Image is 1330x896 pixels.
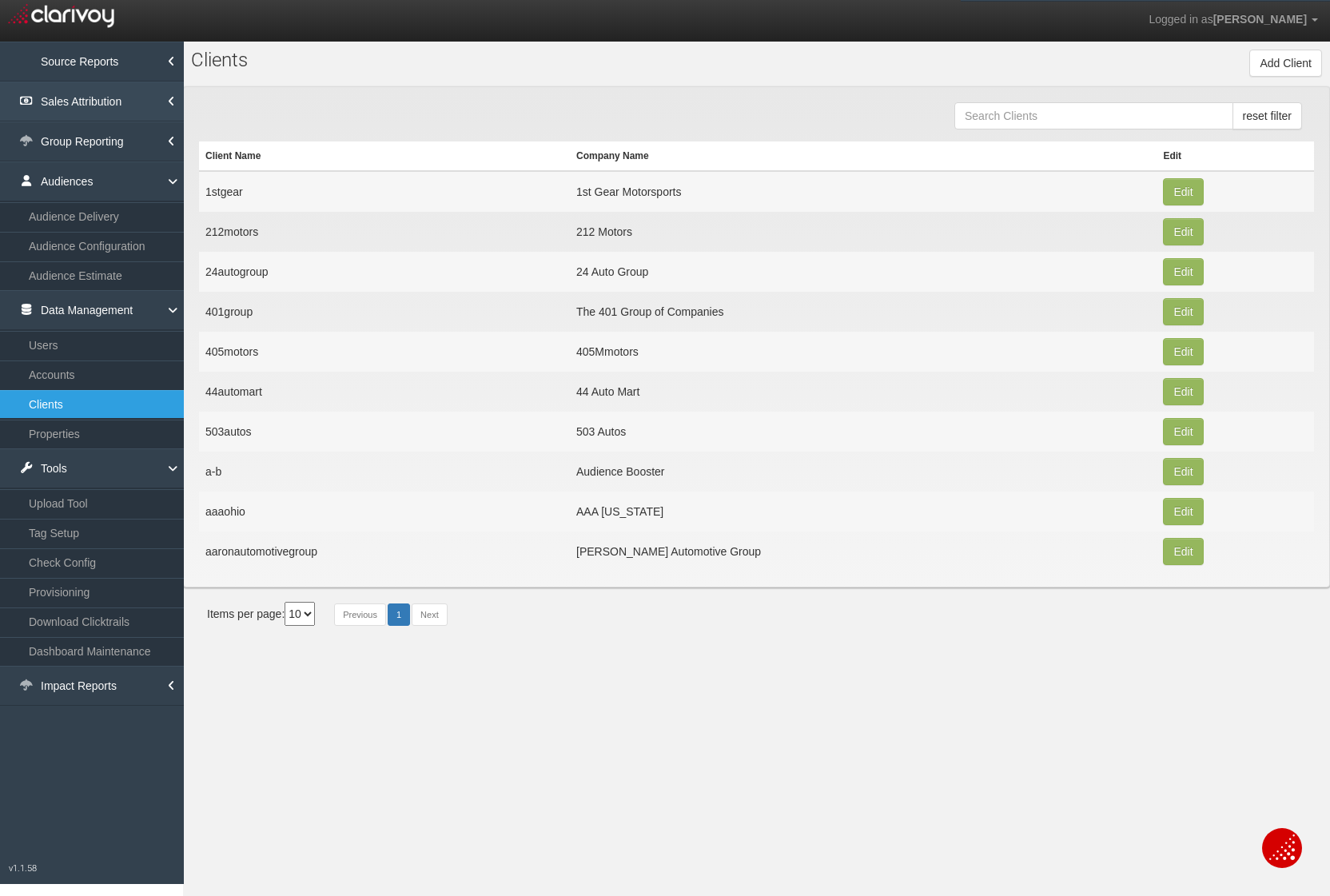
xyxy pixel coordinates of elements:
[1163,298,1203,325] button: Edit
[199,452,570,492] td: a-b
[1163,178,1203,205] button: Edit
[388,603,410,626] a: 1
[1249,50,1322,77] button: Add Client
[191,50,531,70] h1: Clients
[570,372,1157,412] td: 44 Auto Mart
[954,102,1233,129] input: Search Clients
[199,412,570,452] td: 503autos
[1163,258,1203,285] button: Edit
[199,532,570,571] td: aaronautomotivegroup
[1232,102,1302,129] button: reset filter
[199,332,570,372] td: 405motors
[570,452,1157,492] td: Audience Booster
[1163,498,1203,525] button: Edit
[570,332,1157,372] td: 405Mmotors
[1137,1,1330,39] a: Logged in as[PERSON_NAME]
[1157,141,1314,171] th: Edit
[199,171,570,212] td: 1stgear
[1213,13,1307,26] span: [PERSON_NAME]
[199,141,570,171] th: Client Name
[412,603,448,626] a: Next
[570,141,1157,171] th: Company Name
[570,171,1157,212] td: 1st Gear Motorsports
[570,252,1157,292] td: 24 Auto Group
[1163,378,1203,405] button: Edit
[199,372,570,412] td: 44automart
[199,292,570,332] td: 401group
[207,602,315,626] div: Items per page:
[334,603,386,626] a: Previous
[1149,13,1213,26] span: Logged in as
[1163,458,1203,485] button: Edit
[199,252,570,292] td: 24autogroup
[199,212,570,252] td: 212motors
[570,412,1157,452] td: 503 Autos
[570,292,1157,332] td: The 401 Group of Companies
[1163,538,1203,565] button: Edit
[1163,218,1203,245] button: Edit
[1163,418,1203,445] button: Edit
[1163,338,1203,365] button: Edit
[199,492,570,532] td: aaaohio
[570,492,1157,532] td: AAA [US_STATE]
[570,212,1157,252] td: 212 Motors
[570,532,1157,571] td: [PERSON_NAME] Automotive Group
